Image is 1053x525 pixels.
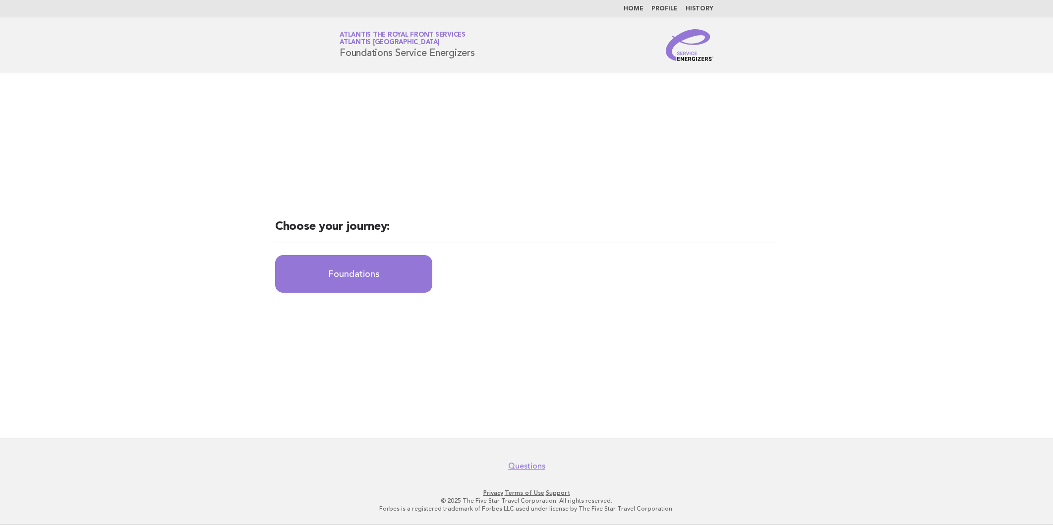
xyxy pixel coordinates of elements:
span: Atlantis [GEOGRAPHIC_DATA] [340,40,440,46]
h2: Choose your journey: [275,219,778,243]
a: Privacy [483,489,503,496]
p: · · [223,489,830,497]
a: Questions [508,461,545,471]
a: Home [624,6,643,12]
a: Terms of Use [505,489,544,496]
p: © 2025 The Five Star Travel Corporation. All rights reserved. [223,497,830,505]
a: Profile [651,6,678,12]
a: Support [546,489,570,496]
img: Service Energizers [666,29,713,61]
p: Forbes is a registered trademark of Forbes LLC used under license by The Five Star Travel Corpora... [223,505,830,513]
a: Foundations [275,255,432,293]
a: Atlantis The Royal Front ServicesAtlantis [GEOGRAPHIC_DATA] [340,32,466,46]
h1: Foundations Service Energizers [340,32,475,58]
a: History [686,6,713,12]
